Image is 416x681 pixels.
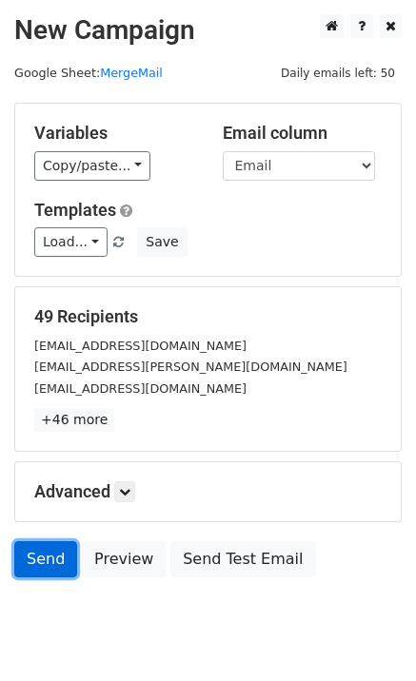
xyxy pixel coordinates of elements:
[34,200,116,220] a: Templates
[274,63,402,84] span: Daily emails left: 50
[14,541,77,577] a: Send
[223,123,383,144] h5: Email column
[34,227,108,257] a: Load...
[100,66,163,80] a: MergeMail
[14,66,163,80] small: Google Sheet:
[34,151,150,181] a: Copy/paste...
[82,541,166,577] a: Preview
[14,14,402,47] h2: New Campaign
[274,66,402,80] a: Daily emails left: 50
[137,227,187,257] button: Save
[170,541,315,577] a: Send Test Email
[34,123,194,144] h5: Variables
[34,381,247,396] small: [EMAIL_ADDRESS][DOMAIN_NAME]
[34,481,382,502] h5: Advanced
[34,306,382,327] h5: 49 Recipients
[321,590,416,681] iframe: Chat Widget
[34,360,347,374] small: [EMAIL_ADDRESS][PERSON_NAME][DOMAIN_NAME]
[34,339,247,353] small: [EMAIL_ADDRESS][DOMAIN_NAME]
[34,408,114,432] a: +46 more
